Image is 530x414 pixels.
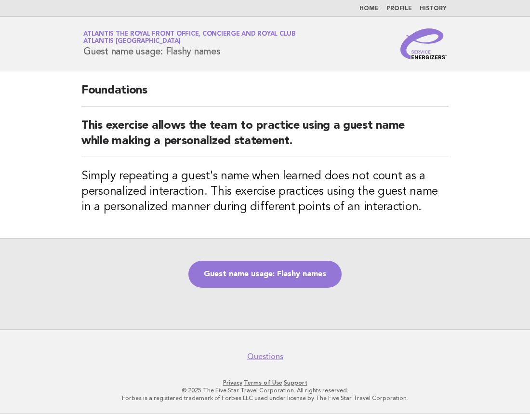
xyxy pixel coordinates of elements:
[247,352,283,361] a: Questions
[284,379,307,386] a: Support
[188,261,342,288] a: Guest name usage: Flashy names
[13,387,517,394] p: © 2025 The Five Star Travel Corporation. All rights reserved.
[359,6,379,12] a: Home
[83,39,181,45] span: Atlantis [GEOGRAPHIC_DATA]
[83,31,296,44] a: Atlantis The Royal Front Office, Concierge and Royal ClubAtlantis [GEOGRAPHIC_DATA]
[81,169,449,215] h3: Simply repeating a guest's name when learned does not count as a personalized interaction. This e...
[386,6,412,12] a: Profile
[81,83,449,107] h2: Foundations
[400,28,447,59] img: Service Energizers
[83,31,296,56] h1: Guest name usage: Flashy names
[81,118,449,157] h2: This exercise allows the team to practice using a guest name while making a personalized statement.
[420,6,447,12] a: History
[13,394,517,402] p: Forbes is a registered trademark of Forbes LLC used under license by The Five Star Travel Corpora...
[244,379,282,386] a: Terms of Use
[13,379,517,387] p: · ·
[223,379,242,386] a: Privacy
